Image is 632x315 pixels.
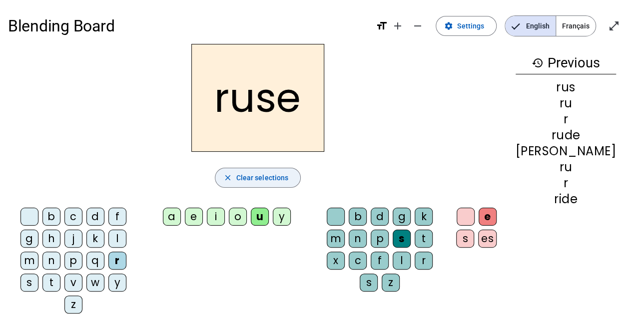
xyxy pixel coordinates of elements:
span: Clear selections [236,172,289,184]
div: i [207,208,225,226]
div: k [415,208,433,226]
mat-icon: add [392,20,404,32]
mat-button-toggle-group: Language selection [505,15,596,36]
div: n [42,252,60,270]
div: s [456,230,474,248]
div: p [371,230,389,248]
div: v [64,274,82,292]
div: e [185,208,203,226]
div: r [516,113,616,125]
div: f [108,208,126,226]
div: rus [516,81,616,93]
div: t [42,274,60,292]
div: t [415,230,433,248]
div: n [349,230,367,248]
div: w [86,274,104,292]
mat-icon: open_in_full [608,20,620,32]
div: p [64,252,82,270]
div: r [516,177,616,189]
div: f [371,252,389,270]
mat-icon: close [223,173,232,182]
div: c [349,252,367,270]
button: Increase font size [388,16,408,36]
div: l [393,252,411,270]
button: Settings [436,16,497,36]
div: j [64,230,82,248]
div: m [20,252,38,270]
div: d [86,208,104,226]
div: z [64,296,82,314]
div: r [415,252,433,270]
button: Enter full screen [604,16,624,36]
div: m [327,230,345,248]
div: o [229,208,247,226]
mat-icon: remove [412,20,424,32]
div: es [478,230,497,248]
button: Decrease font size [408,16,428,36]
div: ride [516,193,616,205]
div: ru [516,161,616,173]
div: u [251,208,269,226]
div: r [108,252,126,270]
div: c [64,208,82,226]
mat-icon: history [532,57,544,69]
div: b [349,208,367,226]
mat-icon: settings [444,21,453,30]
div: y [273,208,291,226]
div: s [360,274,378,292]
div: a [163,208,181,226]
mat-icon: format_size [376,20,388,32]
div: x [327,252,345,270]
button: Clear selections [215,168,301,188]
span: Settings [457,20,484,32]
h3: Previous [516,52,616,74]
div: y [108,274,126,292]
div: q [86,252,104,270]
h2: ruse [191,44,324,152]
div: e [479,208,497,226]
div: l [108,230,126,248]
div: k [86,230,104,248]
span: English [505,16,556,36]
div: g [20,230,38,248]
div: rude [516,129,616,141]
div: s [393,230,411,248]
div: z [382,274,400,292]
div: g [393,208,411,226]
div: [PERSON_NAME] [516,145,616,157]
div: d [371,208,389,226]
div: h [42,230,60,248]
div: ru [516,97,616,109]
div: s [20,274,38,292]
span: Français [556,16,596,36]
h1: Blending Board [8,10,368,42]
div: b [42,208,60,226]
